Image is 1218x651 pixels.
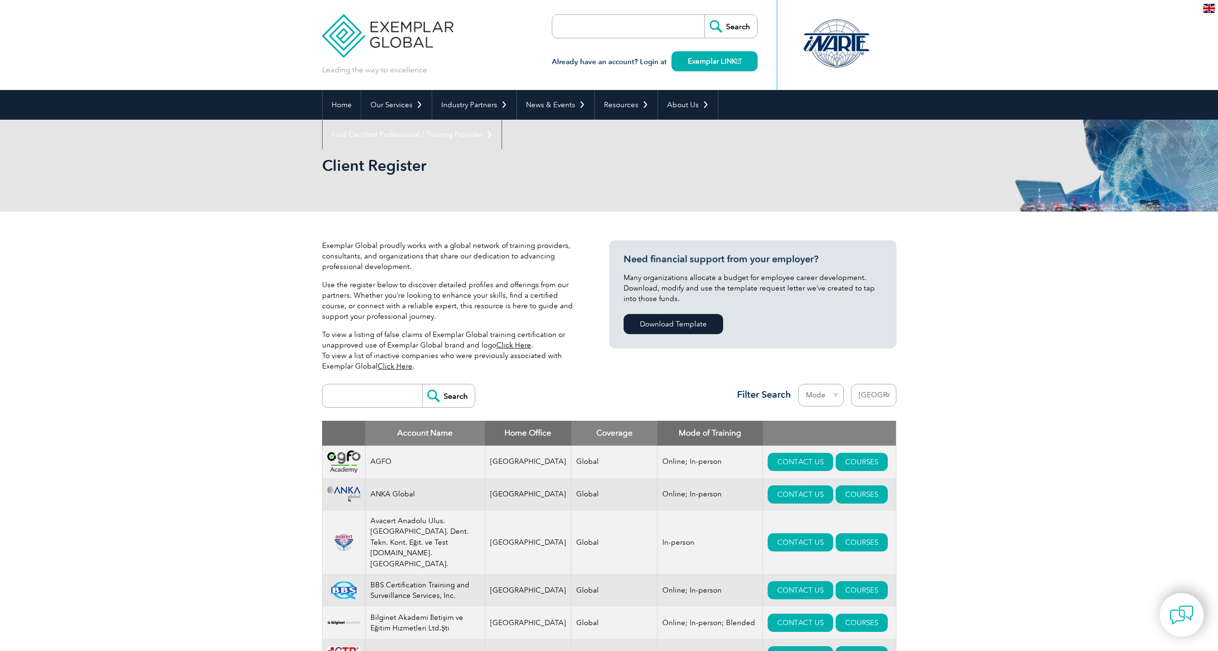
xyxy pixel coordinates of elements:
td: Global [571,446,658,478]
img: en [1203,4,1215,13]
p: Exemplar Global proudly works with a global network of training providers, consultants, and organ... [322,240,581,272]
th: Mode of Training: activate to sort column ascending [658,421,763,446]
td: Online; In-person [658,478,763,511]
a: CONTACT US [768,614,833,632]
h3: Need financial support from your employer? [624,253,882,265]
a: COURSES [836,533,888,551]
a: CONTACT US [768,533,833,551]
a: CONTACT US [768,453,833,471]
a: Our Services [361,90,432,120]
a: Click Here [496,341,531,349]
a: COURSES [836,453,888,471]
td: Global [571,606,658,639]
h2: Client Register [322,158,724,173]
a: COURSES [836,485,888,504]
td: In-person [658,511,763,574]
p: Many organizations allocate a budget for employee career development. Download, modify and use th... [624,272,882,304]
a: Download Template [624,314,723,334]
h3: Already have an account? Login at [552,56,758,68]
img: open_square.png [736,58,741,64]
th: : activate to sort column ascending [763,421,896,446]
td: Global [571,478,658,511]
td: Online; In-person [658,574,763,606]
a: News & Events [517,90,594,120]
td: [GEOGRAPHIC_DATA] [485,574,571,606]
td: Bilginet Akademi İletişim ve Eğitim Hizmetleri Ltd.Şti [365,606,485,639]
td: Online; In-person [658,446,763,478]
a: Find Certified Professional / Training Provider [323,120,502,149]
input: Search [704,15,757,38]
td: BBS Certification Training and Surveillance Services, Inc. [365,574,485,606]
h3: Filter Search [731,389,791,401]
a: CONTACT US [768,485,833,504]
td: [GEOGRAPHIC_DATA] [485,478,571,511]
a: CONTACT US [768,581,833,599]
th: Home Office: activate to sort column ascending [485,421,571,446]
input: Search [422,384,475,407]
img: 815efeab-5b6f-eb11-a812-00224815377e-logo.png [327,533,360,551]
img: a1985bb7-a6fe-eb11-94ef-002248181dbe-logo.png [327,614,360,632]
img: 2d900779-188b-ea11-a811-000d3ae11abd-logo.png [327,450,360,472]
a: Industry Partners [432,90,516,120]
img: 81a8cf56-15af-ea11-a812-000d3a79722d-logo.png [327,581,360,599]
td: Online; In-person; Blended [658,606,763,639]
a: About Us [658,90,718,120]
th: Account Name: activate to sort column descending [365,421,485,446]
p: To view a listing of false claims of Exemplar Global training certification or unapproved use of ... [322,329,581,371]
td: [GEOGRAPHIC_DATA] [485,511,571,574]
a: Resources [595,90,658,120]
td: AGFO [365,446,485,478]
a: COURSES [836,614,888,632]
a: Home [323,90,361,120]
td: [GEOGRAPHIC_DATA] [485,446,571,478]
a: Exemplar LINK [671,51,758,71]
td: Avacert Anadolu Ulus. [GEOGRAPHIC_DATA]. Dent. Tekn. Kont. Eğit. ve Test [DOMAIN_NAME]. [GEOGRAPH... [365,511,485,574]
td: Global [571,511,658,574]
td: ANKA Global [365,478,485,511]
td: [GEOGRAPHIC_DATA] [485,606,571,639]
a: COURSES [836,581,888,599]
img: c09c33f4-f3a0-ea11-a812-000d3ae11abd-logo.png [327,486,360,502]
a: Click Here [378,362,413,370]
p: Use the register below to discover detailed profiles and offerings from our partners. Whether you... [322,280,581,322]
img: contact-chat.png [1170,603,1194,627]
p: Leading the way to excellence [322,65,427,75]
td: Global [571,574,658,606]
th: Coverage: activate to sort column ascending [571,421,658,446]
